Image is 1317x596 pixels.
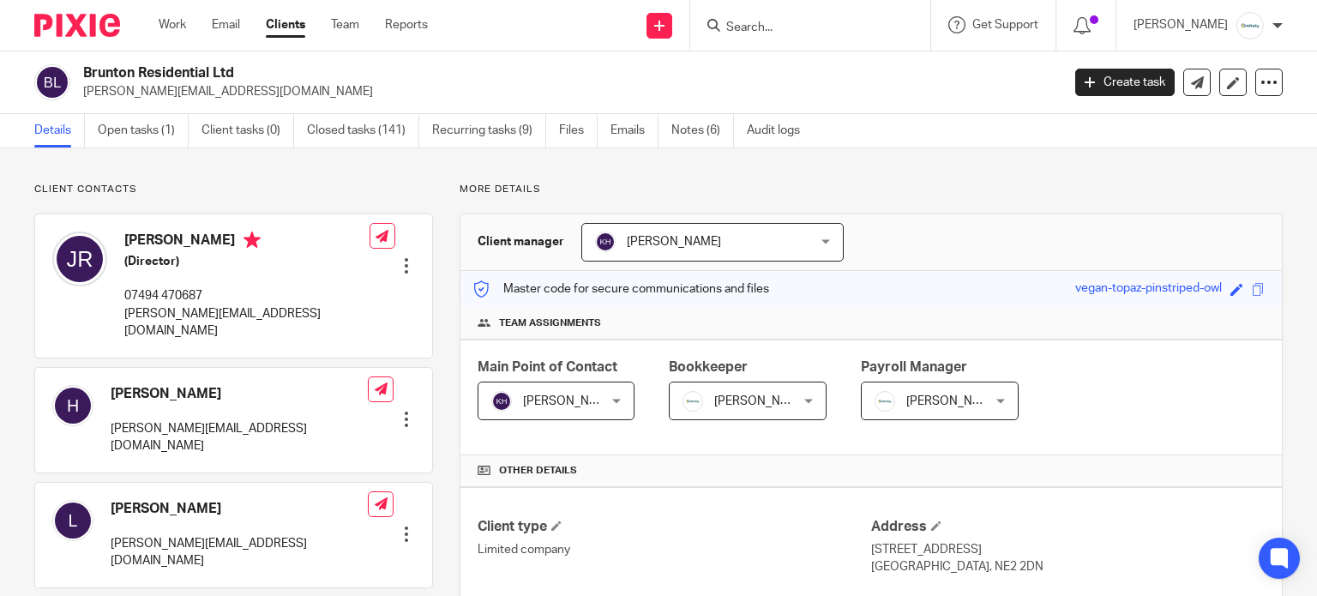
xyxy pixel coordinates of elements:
span: Main Point of Contact [478,360,617,374]
i: Primary [244,232,261,249]
a: Audit logs [747,114,813,147]
img: svg%3E [34,64,70,100]
span: [PERSON_NAME] [714,395,809,407]
h2: Brunton Residential Ltd [83,64,857,82]
a: Details [34,114,85,147]
img: svg%3E [52,500,93,541]
h4: Client type [478,518,871,536]
p: [PERSON_NAME][EMAIL_ADDRESS][DOMAIN_NAME] [111,420,368,455]
p: 07494 470687 [124,287,370,304]
p: Client contacts [34,183,433,196]
span: [PERSON_NAME] [906,395,1001,407]
span: Payroll Manager [861,360,967,374]
img: svg%3E [52,232,107,286]
h3: Client manager [478,233,564,250]
a: Files [559,114,598,147]
p: [PERSON_NAME] [1134,16,1228,33]
a: Emails [610,114,658,147]
p: [GEOGRAPHIC_DATA], NE2 2DN [871,558,1265,575]
span: [PERSON_NAME] [627,236,721,248]
a: Team [331,16,359,33]
p: [STREET_ADDRESS] [871,541,1265,558]
img: Pixie [34,14,120,37]
h4: [PERSON_NAME] [111,385,368,403]
input: Search [725,21,879,36]
img: Infinity%20Logo%20with%20Whitespace%20.png [1236,12,1264,39]
h4: [PERSON_NAME] [111,500,368,518]
h4: [PERSON_NAME] [124,232,370,253]
a: Recurring tasks (9) [432,114,546,147]
div: vegan-topaz-pinstriped-owl [1075,280,1222,299]
h5: (Director) [124,253,370,270]
p: Master code for secure communications and files [473,280,769,298]
a: Clients [266,16,305,33]
span: Other details [499,464,577,478]
span: [PERSON_NAME] [523,395,617,407]
p: [PERSON_NAME][EMAIL_ADDRESS][DOMAIN_NAME] [124,305,370,340]
a: Closed tasks (141) [307,114,419,147]
p: [PERSON_NAME][EMAIL_ADDRESS][DOMAIN_NAME] [83,83,1049,100]
img: Infinity%20Logo%20with%20Whitespace%20.png [683,391,703,412]
img: svg%3E [595,232,616,252]
span: Get Support [972,19,1038,31]
a: Open tasks (1) [98,114,189,147]
p: [PERSON_NAME][EMAIL_ADDRESS][DOMAIN_NAME] [111,535,368,570]
img: svg%3E [491,391,512,412]
img: Infinity%20Logo%20with%20Whitespace%20.png [875,391,895,412]
p: More details [460,183,1283,196]
span: Bookkeeper [669,360,748,374]
a: Notes (6) [671,114,734,147]
a: Create task [1075,69,1175,96]
h4: Address [871,518,1265,536]
a: Work [159,16,186,33]
img: svg%3E [52,385,93,426]
span: Team assignments [499,316,601,330]
p: Limited company [478,541,871,558]
a: Client tasks (0) [201,114,294,147]
a: Reports [385,16,428,33]
a: Email [212,16,240,33]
